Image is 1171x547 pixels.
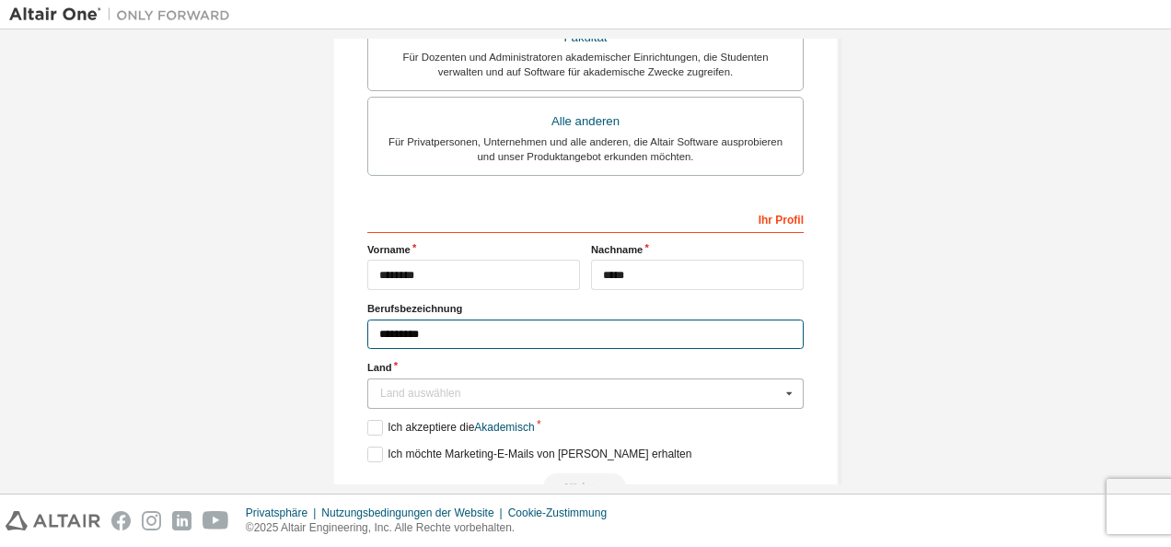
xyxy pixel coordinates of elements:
[367,242,580,257] label: Vorname
[367,360,804,375] label: Land
[379,50,792,79] div: Für Dozenten und Administratoren akademischer Einrichtungen, die Studenten verwalten und auf Soft...
[508,506,618,520] div: Cookie-Zustimmung
[172,511,191,530] img: linkedin.svg
[254,521,516,534] font: 2025 Altair Engineering, Inc. Alle Rechte vorbehalten.
[380,388,781,399] div: Land auswählen
[591,242,804,257] label: Nachname
[367,301,804,316] label: Berufsbezeichnung
[246,506,322,520] div: Privatsphäre
[9,6,239,24] img: Altair Eins
[367,447,691,462] label: Ich möchte Marketing-E-Mails von [PERSON_NAME] erhalten
[203,511,229,530] img: youtube.svg
[474,421,534,434] a: Akademisch
[367,420,535,436] label: Ich akzeptiere die
[379,109,792,134] div: Alle anderen
[6,511,100,530] img: altair_logo.svg
[111,511,131,530] img: facebook.svg
[367,473,804,501] div: Read and acccept EULA to continue
[321,506,507,520] div: Nutzungsbedingungen der Website
[246,520,618,536] p: ©
[367,204,804,233] div: Ihr Profil
[379,134,792,164] div: Für Privatpersonen, Unternehmen und alle anderen, die Altair Software ausprobieren und unser Prod...
[142,511,161,530] img: instagram.svg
